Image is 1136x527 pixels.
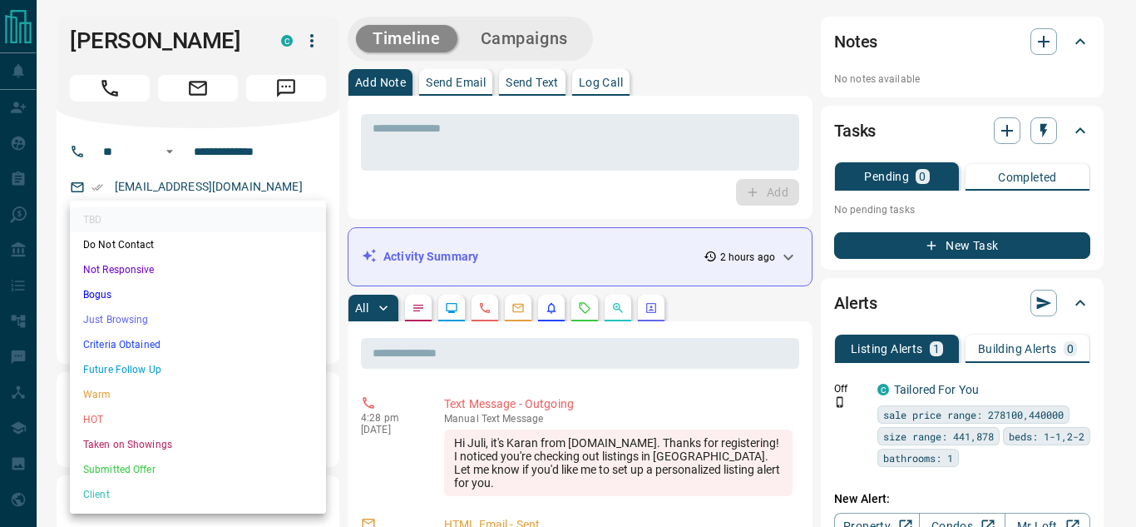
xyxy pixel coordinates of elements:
li: Client [70,482,326,507]
li: Not Responsive [70,257,326,282]
li: Just Browsing [70,307,326,332]
li: Taken on Showings [70,432,326,457]
li: Criteria Obtained [70,332,326,357]
li: HOT [70,407,326,432]
li: Submitted Offer [70,457,326,482]
li: Do Not Contact [70,232,326,257]
li: Warm [70,382,326,407]
li: Future Follow Up [70,357,326,382]
li: Bogus [70,282,326,307]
